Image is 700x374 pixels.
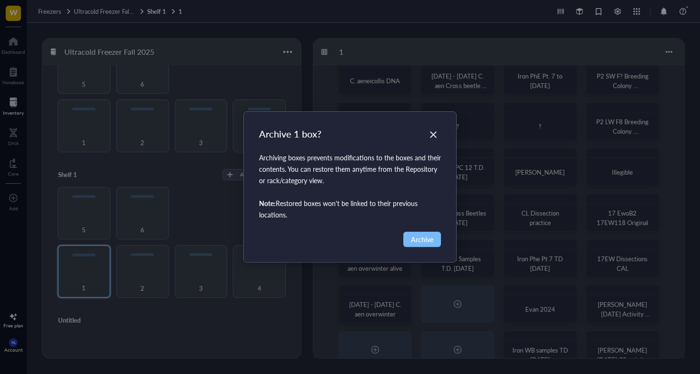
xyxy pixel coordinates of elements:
button: Close [426,127,441,142]
button: Archive [403,232,441,247]
span: Close [426,129,441,140]
span: Archive [411,234,433,245]
div: Archiving boxes prevents modifications to the boxes and their contents. You can restore them anyt... [259,152,441,220]
b: Note: [259,198,276,208]
div: Archive 1 box? [259,127,441,140]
